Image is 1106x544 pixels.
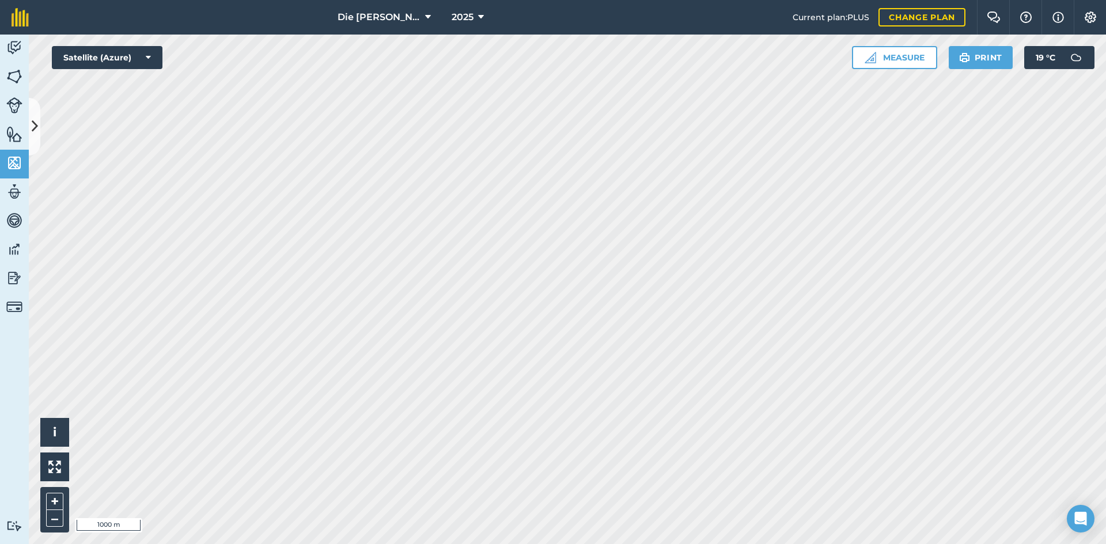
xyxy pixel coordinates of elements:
[6,39,22,56] img: svg+xml;base64,PD94bWwgdmVyc2lvbj0iMS4wIiBlbmNvZGluZz0idXRmLTgiPz4KPCEtLSBHZW5lcmF0b3I6IEFkb2JlIE...
[6,520,22,531] img: svg+xml;base64,PD94bWwgdmVyc2lvbj0iMS4wIiBlbmNvZGluZz0idXRmLTgiPz4KPCEtLSBHZW5lcmF0b3I6IEFkb2JlIE...
[1065,46,1088,69] img: svg+xml;base64,PD94bWwgdmVyc2lvbj0iMS4wIiBlbmNvZGluZz0idXRmLTgiPz4KPCEtLSBHZW5lcmF0b3I6IEFkb2JlIE...
[46,493,63,510] button: +
[52,46,162,69] button: Satellite (Azure)
[1036,46,1055,69] span: 19 ° C
[6,299,22,315] img: svg+xml;base64,PD94bWwgdmVyc2lvbj0iMS4wIiBlbmNvZGluZz0idXRmLTgiPz4KPCEtLSBHZW5lcmF0b3I6IEFkb2JlIE...
[1024,46,1094,69] button: 19 °C
[6,154,22,172] img: svg+xml;base64,PHN2ZyB4bWxucz0iaHR0cDovL3d3dy53My5vcmcvMjAwMC9zdmciIHdpZHRoPSI1NiIgaGVpZ2h0PSI2MC...
[40,418,69,447] button: i
[959,51,970,64] img: svg+xml;base64,PHN2ZyB4bWxucz0iaHR0cDovL3d3dy53My5vcmcvMjAwMC9zdmciIHdpZHRoPSIxOSIgaGVpZ2h0PSIyNC...
[6,183,22,200] img: svg+xml;base64,PD94bWwgdmVyc2lvbj0iMS4wIiBlbmNvZGluZz0idXRmLTgiPz4KPCEtLSBHZW5lcmF0b3I6IEFkb2JlIE...
[6,68,22,85] img: svg+xml;base64,PHN2ZyB4bWxucz0iaHR0cDovL3d3dy53My5vcmcvMjAwMC9zdmciIHdpZHRoPSI1NiIgaGVpZ2h0PSI2MC...
[1019,12,1033,23] img: A question mark icon
[338,10,421,24] span: Die [PERSON_NAME]
[1084,12,1097,23] img: A cog icon
[1067,505,1094,532] div: Open Intercom Messenger
[865,52,876,63] img: Ruler icon
[53,425,56,439] span: i
[6,212,22,229] img: svg+xml;base64,PD94bWwgdmVyc2lvbj0iMS4wIiBlbmNvZGluZz0idXRmLTgiPz4KPCEtLSBHZW5lcmF0b3I6IEFkb2JlIE...
[793,11,869,24] span: Current plan : PLUS
[6,241,22,258] img: svg+xml;base64,PD94bWwgdmVyc2lvbj0iMS4wIiBlbmNvZGluZz0idXRmLTgiPz4KPCEtLSBHZW5lcmF0b3I6IEFkb2JlIE...
[48,461,61,473] img: Four arrows, one pointing top left, one top right, one bottom right and the last bottom left
[852,46,937,69] button: Measure
[452,10,474,24] span: 2025
[46,510,63,527] button: –
[878,8,965,26] a: Change plan
[6,97,22,113] img: svg+xml;base64,PD94bWwgdmVyc2lvbj0iMS4wIiBlbmNvZGluZz0idXRmLTgiPz4KPCEtLSBHZW5lcmF0b3I6IEFkb2JlIE...
[987,12,1001,23] img: Two speech bubbles overlapping with the left bubble in the forefront
[6,125,22,143] img: svg+xml;base64,PHN2ZyB4bWxucz0iaHR0cDovL3d3dy53My5vcmcvMjAwMC9zdmciIHdpZHRoPSI1NiIgaGVpZ2h0PSI2MC...
[6,269,22,287] img: svg+xml;base64,PD94bWwgdmVyc2lvbj0iMS4wIiBlbmNvZGluZz0idXRmLTgiPz4KPCEtLSBHZW5lcmF0b3I6IEFkb2JlIE...
[949,46,1013,69] button: Print
[1052,10,1064,24] img: svg+xml;base64,PHN2ZyB4bWxucz0iaHR0cDovL3d3dy53My5vcmcvMjAwMC9zdmciIHdpZHRoPSIxNyIgaGVpZ2h0PSIxNy...
[12,8,29,26] img: fieldmargin Logo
